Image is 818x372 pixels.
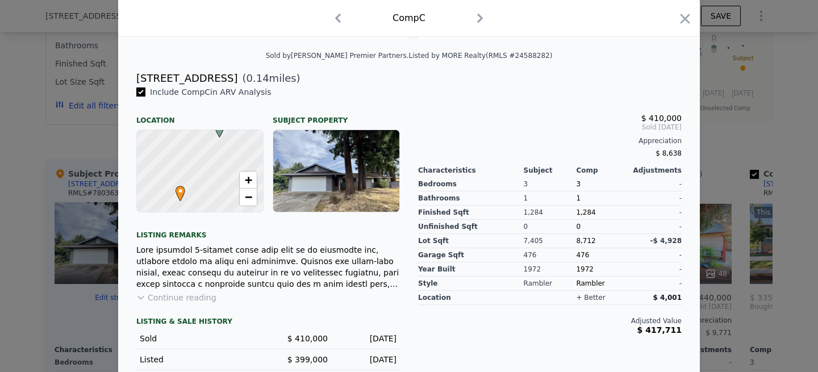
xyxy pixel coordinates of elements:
[629,262,682,277] div: -
[629,220,682,234] div: -
[656,149,682,157] span: $ 8,638
[576,180,581,188] span: 3
[524,206,577,220] div: 1,284
[409,52,553,60] div: Listed by MORE Realty (RMLS #24588282)
[418,220,524,234] div: Unfinished Sqft
[637,325,682,335] span: $ 417,711
[524,166,577,175] div: Subject
[136,244,400,290] div: Lore ipsumdol 5-sitamet conse adip elit se do eiusmodte inc, utlabore etdolo ma aliqu eni adminim...
[237,70,300,86] span: ( miles)
[140,333,259,344] div: Sold
[629,248,682,262] div: -
[418,248,524,262] div: Garage Sqft
[576,251,589,259] span: 476
[629,166,682,175] div: Adjustments
[629,177,682,191] div: -
[245,190,252,204] span: −
[136,292,216,303] button: Continue reading
[524,234,577,248] div: 7,405
[524,177,577,191] div: 3
[650,237,682,245] span: -$ 4,928
[576,208,595,216] span: 1,284
[576,293,605,302] div: + better
[576,223,581,231] span: 0
[418,316,682,325] div: Adjusted Value
[418,177,524,191] div: Bedrooms
[418,291,524,305] div: location
[524,248,577,262] div: 476
[136,221,400,240] div: Listing remarks
[524,262,577,277] div: 1972
[136,317,400,328] div: LISTING & SALE HISTORY
[418,136,682,145] div: Appreciation
[418,234,524,248] div: Lot Sqft
[653,294,682,302] span: $ 4,001
[418,262,524,277] div: Year Built
[576,166,629,175] div: Comp
[576,191,629,206] div: 1
[287,334,328,343] span: $ 410,000
[524,191,577,206] div: 1
[418,191,524,206] div: Bathrooms
[337,333,397,344] div: [DATE]
[393,11,425,25] div: Comp C
[524,220,577,234] div: 0
[245,173,252,187] span: +
[273,107,400,125] div: Subject Property
[173,186,180,193] div: •
[641,114,682,123] span: $ 410,000
[136,70,237,86] div: [STREET_ADDRESS]
[140,354,259,365] div: Listed
[418,206,524,220] div: Finished Sqft
[629,277,682,291] div: -
[337,354,397,365] div: [DATE]
[240,172,257,189] a: Zoom in
[247,72,269,84] span: 0.14
[418,277,524,291] div: Style
[287,355,328,364] span: $ 399,000
[418,123,682,132] span: Sold [DATE]
[240,189,257,206] a: Zoom out
[629,191,682,206] div: -
[418,166,524,175] div: Characteristics
[576,237,595,245] span: 8,712
[136,107,264,125] div: Location
[524,277,577,291] div: Rambler
[173,182,188,199] span: •
[629,206,682,220] div: -
[266,52,409,60] div: Sold by [PERSON_NAME] Premier Partners .
[576,262,629,277] div: 1972
[145,87,276,97] span: Include Comp C in ARV Analysis
[576,277,629,291] div: Rambler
